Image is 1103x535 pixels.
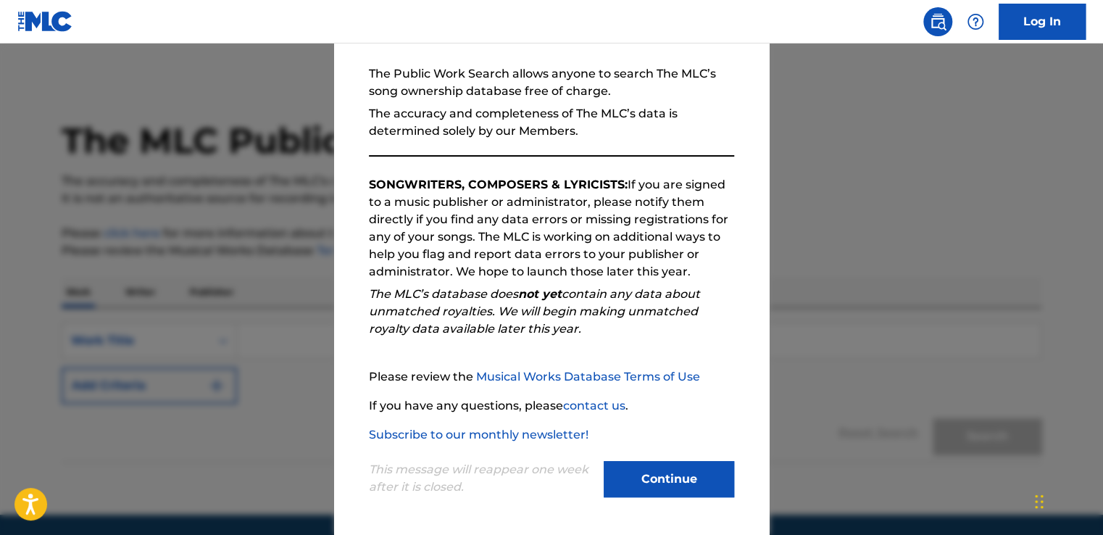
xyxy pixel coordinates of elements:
[961,7,990,36] div: Help
[369,428,588,441] a: Subscribe to our monthly newsletter!
[369,178,628,191] strong: SONGWRITERS, COMPOSERS & LYRICISTS:
[929,13,946,30] img: search
[923,7,952,36] a: Public Search
[369,287,700,336] em: The MLC’s database does contain any data about unmatched royalties. We will begin making unmatche...
[1035,480,1044,523] div: Drag
[1031,465,1103,535] iframe: Chat Widget
[17,11,73,32] img: MLC Logo
[369,397,734,415] p: If you have any questions, please .
[604,461,734,497] button: Continue
[967,13,984,30] img: help
[369,65,734,100] p: The Public Work Search allows anyone to search The MLC’s song ownership database free of charge.
[369,105,734,140] p: The accuracy and completeness of The MLC’s data is determined solely by our Members.
[563,399,625,412] a: contact us
[518,287,562,301] strong: not yet
[369,368,734,386] p: Please review the
[369,176,734,281] p: If you are signed to a music publisher or administrator, please notify them directly if you find ...
[999,4,1086,40] a: Log In
[369,461,595,496] p: This message will reappear one week after it is closed.
[476,370,700,383] a: Musical Works Database Terms of Use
